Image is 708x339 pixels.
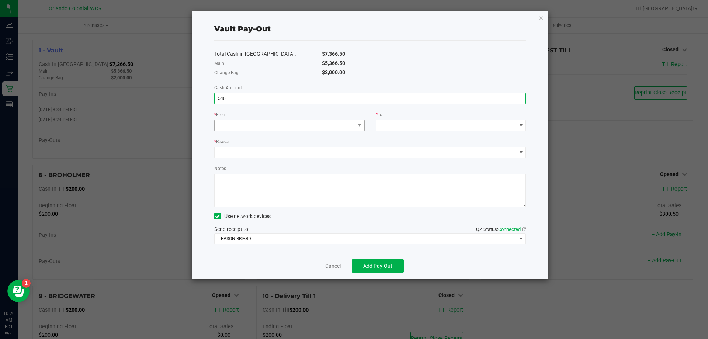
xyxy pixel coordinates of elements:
iframe: Resource center unread badge [22,279,31,288]
span: Add Pay-Out [363,263,392,269]
button: Add Pay-Out [352,259,404,273]
label: Reason [214,138,231,145]
span: Connected [498,226,521,232]
span: Send receipt to: [214,226,249,232]
label: Notes [214,165,226,172]
label: Use network devices [214,212,271,220]
span: Total Cash in [GEOGRAPHIC_DATA]: [214,51,296,57]
span: Change Bag: [214,70,240,75]
iframe: Resource center [7,280,29,302]
label: To [376,111,382,118]
span: Main: [214,61,225,66]
span: QZ Status: [476,226,526,232]
span: $2,000.00 [322,69,345,75]
label: From [214,111,227,118]
span: $7,366.50 [322,51,345,57]
a: Cancel [325,262,341,270]
span: EPSON-BRIARD [215,234,517,244]
span: $5,366.50 [322,60,345,66]
span: Cash Amount [214,85,242,90]
div: Vault Pay-Out [214,23,271,34]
